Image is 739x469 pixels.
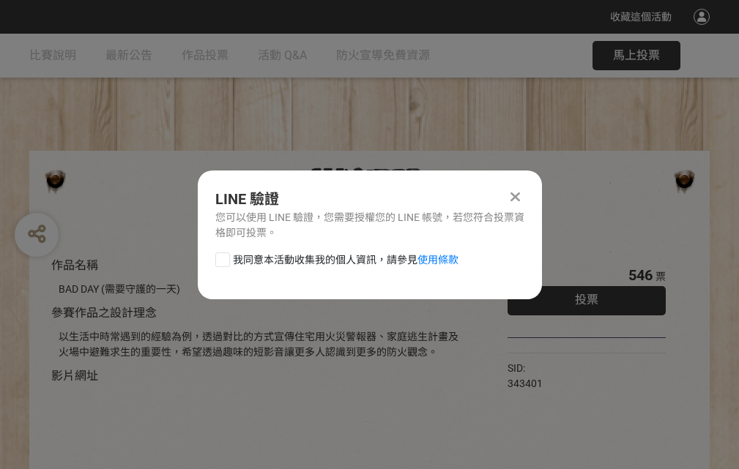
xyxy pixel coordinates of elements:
a: 最新公告 [105,34,152,78]
span: 作品投票 [182,48,229,62]
span: 收藏這個活動 [610,11,672,23]
a: 活動 Q&A [258,34,307,78]
span: 投票 [575,293,598,307]
iframe: Facebook Share [546,361,620,375]
span: 影片網址 [51,369,98,383]
span: 馬上投票 [613,48,660,62]
div: 以生活中時常遇到的經驗為例，透過對比的方式宣傳住宅用火災警報器、家庭逃生計畫及火場中避難求生的重要性，希望透過趣味的短影音讓更多人認識到更多的防火觀念。 [59,329,464,360]
span: SID: 343401 [508,362,543,389]
span: 作品名稱 [51,258,98,272]
div: 您可以使用 LINE 驗證，您需要授權您的 LINE 帳號，若您符合投票資格即可投票。 [215,210,524,241]
span: 比賽說明 [29,48,76,62]
span: 票 [656,271,666,282]
div: BAD DAY (需要守護的一天) [59,282,464,297]
span: 防火宣導免費資源 [336,48,430,62]
div: LINE 驗證 [215,188,524,210]
a: 作品投票 [182,34,229,78]
a: 使用條款 [417,254,458,266]
span: 我同意本活動收集我的個人資訊，請參見 [233,252,458,268]
span: 最新公告 [105,48,152,62]
a: 比賽說明 [29,34,76,78]
span: 546 [628,266,653,284]
button: 馬上投票 [593,41,680,70]
span: 參賽作品之設計理念 [51,306,157,320]
a: 防火宣導免費資源 [336,34,430,78]
span: 活動 Q&A [258,48,307,62]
